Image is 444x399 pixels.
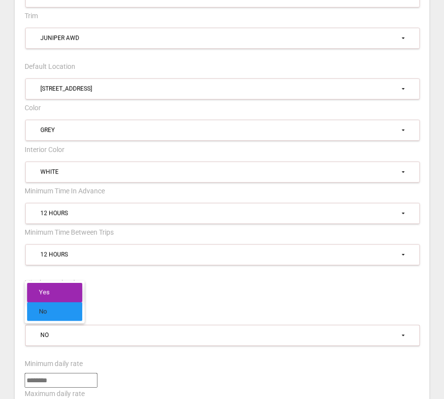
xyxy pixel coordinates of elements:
button: 12 hours [25,244,420,265]
label: Trim [25,11,38,21]
label: Min days to book [25,278,77,288]
div: No [40,331,400,339]
label: Default Location [25,62,75,72]
label: Color [25,103,41,113]
div: [STREET_ADDRESS] [40,85,400,93]
div: 12 hours [40,250,400,259]
div: Grey [40,126,400,134]
span: Yes [39,288,50,297]
button: 12 hours [25,203,420,224]
button: White [25,161,420,183]
label: Interior Color [25,145,64,155]
button: Juniper AWD [25,28,420,49]
span: No [39,307,47,316]
div: White [40,168,400,176]
label: Minimum daily rate [25,359,83,369]
button: No [25,325,420,346]
label: Minimum Time In Advance [25,186,105,196]
div: Juniper AWD [40,34,400,42]
button: 18601 North Airport Way (92707) [25,78,420,99]
div: 12 hours [40,209,400,217]
button: Grey [25,120,420,141]
label: Minimum Time Between Trips [25,228,114,238]
label: Maximum daily rate [25,389,85,399]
